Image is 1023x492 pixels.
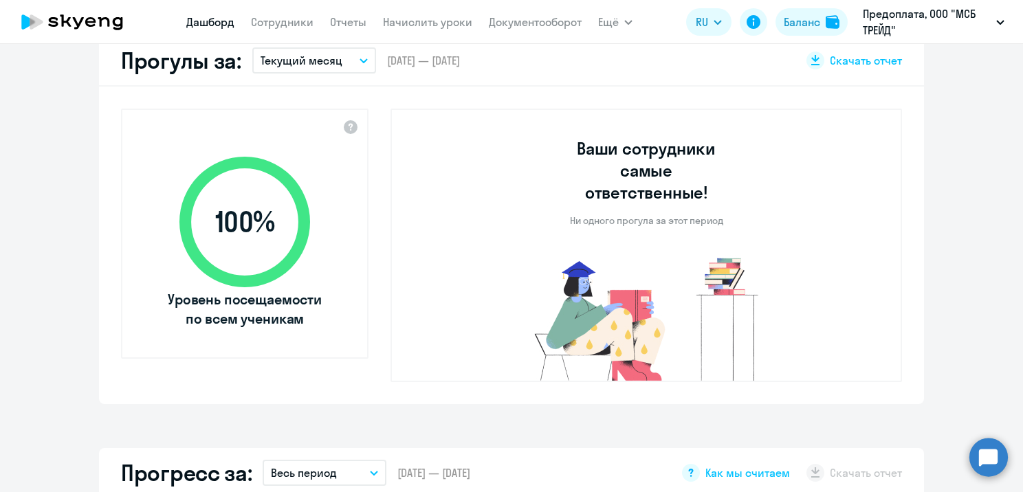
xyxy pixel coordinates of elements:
[387,53,460,68] span: [DATE] — [DATE]
[570,214,723,227] p: Ни одного прогула за этот период
[696,14,708,30] span: RU
[166,205,324,238] span: 100 %
[856,5,1011,38] button: Предоплата, ООО "МСБ ТРЕЙД"
[686,8,731,36] button: RU
[705,465,790,480] span: Как мы считаем
[121,459,252,487] h2: Прогресс за:
[186,15,234,29] a: Дашборд
[121,47,241,74] h2: Прогулы за:
[830,53,902,68] span: Скачать отчет
[509,254,784,381] img: no-truants
[261,52,342,69] p: Текущий месяц
[863,5,991,38] p: Предоплата, ООО "МСБ ТРЕЙД"
[598,14,619,30] span: Ещё
[397,465,470,480] span: [DATE] — [DATE]
[784,14,820,30] div: Баланс
[271,465,337,481] p: Весь период
[251,15,313,29] a: Сотрудники
[489,15,582,29] a: Документооборот
[558,137,735,203] h3: Ваши сотрудники самые ответственные!
[166,290,324,328] span: Уровень посещаемости по всем ученикам
[826,15,839,29] img: balance
[263,460,386,486] button: Весь период
[383,15,472,29] a: Начислить уроки
[598,8,632,36] button: Ещё
[775,8,848,36] button: Балансbalance
[330,15,366,29] a: Отчеты
[252,47,376,74] button: Текущий месяц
